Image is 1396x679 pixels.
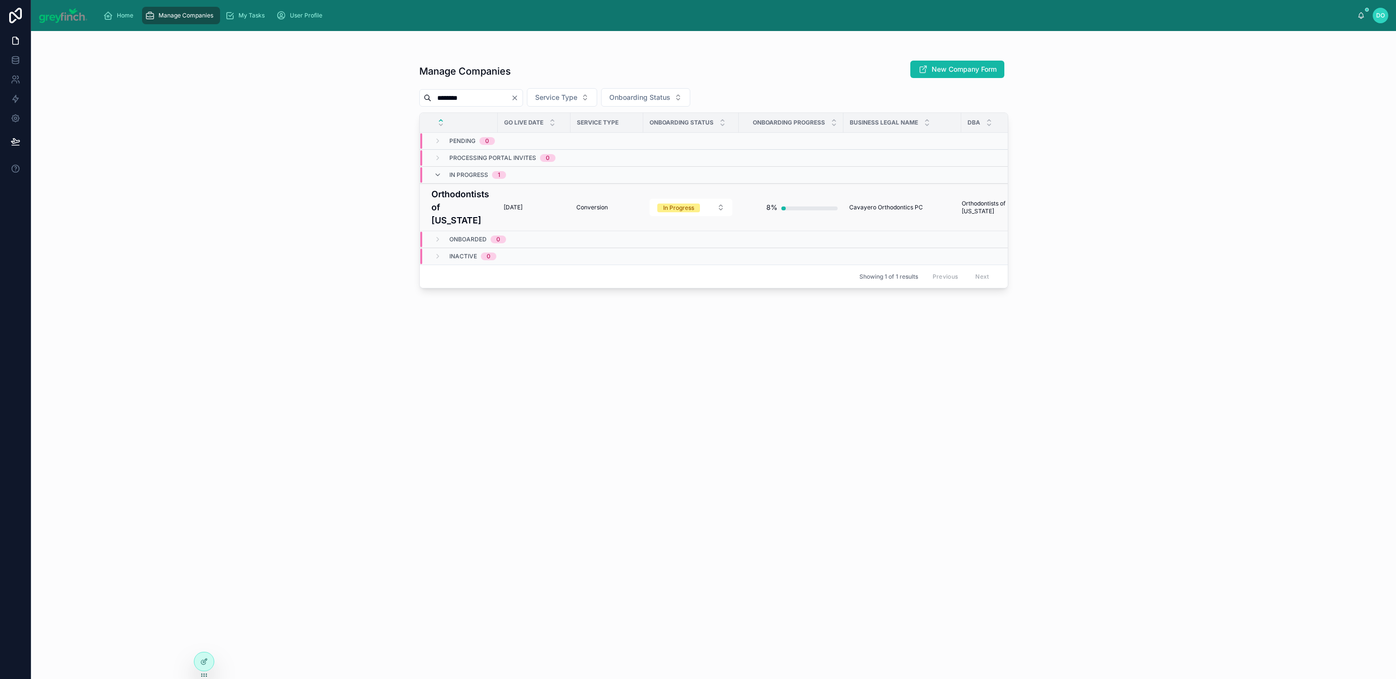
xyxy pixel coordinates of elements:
[498,171,500,179] div: 1
[39,8,88,23] img: App logo
[159,12,213,19] span: Manage Companies
[222,7,271,24] a: My Tasks
[601,88,690,107] button: Select Button
[663,204,694,212] div: In Progress
[546,154,550,162] div: 0
[449,137,476,145] span: Pending
[849,204,923,211] span: Cavayero Orthodontics PC
[649,198,733,217] a: Select Button
[577,119,619,126] span: Service Type
[932,64,997,74] span: New Company Form
[576,204,608,211] span: Conversion
[527,88,597,107] button: Select Button
[766,198,777,217] div: 8%
[609,93,670,102] span: Onboarding Status
[910,61,1004,78] button: New Company Form
[117,12,133,19] span: Home
[290,12,322,19] span: User Profile
[100,7,140,24] a: Home
[535,93,577,102] span: Service Type
[449,253,477,260] span: Inactive
[273,7,329,24] a: User Profile
[449,236,487,243] span: Onboarded
[745,198,838,217] a: 8%
[650,119,714,126] span: Onboarding Status
[142,7,220,24] a: Manage Companies
[962,200,1035,215] a: Orthodontists of [US_STATE]
[576,204,637,211] a: Conversion
[431,188,492,227] a: Orthodontists of [US_STATE]
[504,119,543,126] span: Go Live Date
[849,204,955,211] a: Cavayero Orthodontics PC
[238,12,265,19] span: My Tasks
[850,119,918,126] span: Business Legal Name
[95,5,1358,26] div: scrollable content
[753,119,825,126] span: Onboarding Progress
[1376,12,1385,19] span: DO
[859,273,918,281] span: Showing 1 of 1 results
[650,199,732,216] button: Select Button
[968,119,980,126] span: DBA
[485,137,489,145] div: 0
[419,64,511,78] h1: Manage Companies
[487,253,491,260] div: 0
[511,94,523,102] button: Clear
[504,204,523,211] span: [DATE]
[496,236,500,243] div: 0
[449,171,488,179] span: In Progress
[504,204,565,211] a: [DATE]
[449,154,536,162] span: Processing Portal Invites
